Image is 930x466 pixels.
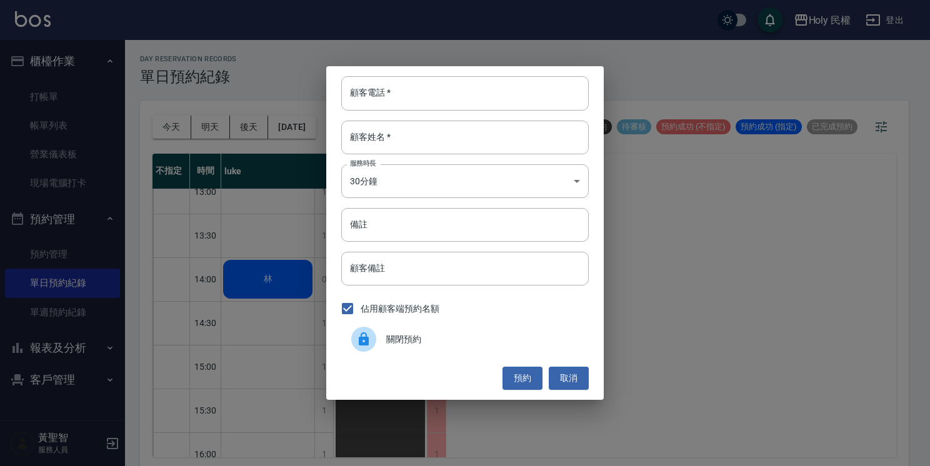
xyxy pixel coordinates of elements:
button: 預約 [502,367,542,390]
span: 關閉預約 [386,333,579,346]
div: 關閉預約 [341,322,589,357]
label: 服務時長 [350,159,376,168]
div: 30分鐘 [341,164,589,198]
button: 取消 [549,367,589,390]
span: 佔用顧客端預約名額 [361,302,439,315]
